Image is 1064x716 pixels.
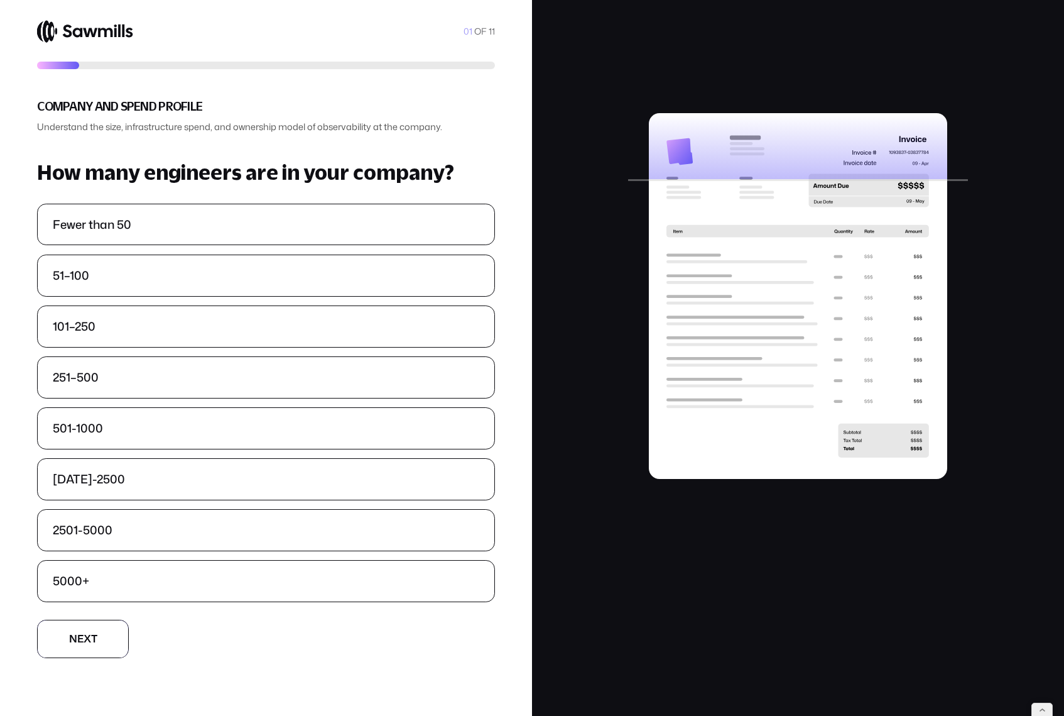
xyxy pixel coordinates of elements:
p: Understand the size, infrastructure spend, and ownership model of observability at the company. [37,121,494,132]
span: e [77,634,84,644]
img: progressImage.svg [666,134,930,458]
span: N [69,634,77,644]
label: Fewer than 50 [38,204,494,245]
label: 2501-5000 [38,510,494,551]
label: 51–100 [38,255,494,296]
label: 101–250 [38,306,494,347]
span: x [84,634,91,644]
span: 01 [464,25,472,37]
label: 501-1000 [38,408,494,449]
span: 11 [489,25,495,37]
label: 251–500 [38,357,494,398]
button: Next question [37,620,128,658]
label: 5000+ [38,561,494,602]
h3: How many engineers are in your company? [37,159,494,186]
h2: Company and Spend Profile [37,96,494,117]
span: t [91,634,97,644]
span: OF [472,25,489,37]
label: [DATE]-2500 [38,459,494,500]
